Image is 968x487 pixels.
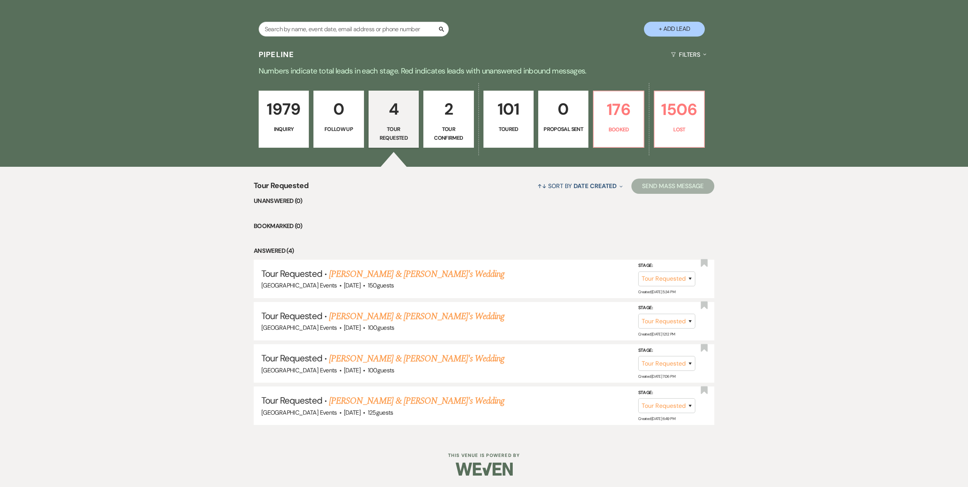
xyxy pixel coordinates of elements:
[374,125,414,142] p: Tour Requested
[598,97,639,122] p: 176
[638,332,675,337] span: Created: [DATE] 12:12 PM
[344,281,361,289] span: [DATE]
[638,262,695,270] label: Stage:
[368,324,394,332] span: 100 guests
[313,91,364,148] a: 0Follow Up
[659,97,699,122] p: 1506
[668,45,709,65] button: Filters
[374,96,414,122] p: 4
[254,221,714,231] li: Bookmarked (0)
[423,91,474,148] a: 2Tour Confirmed
[264,125,304,133] p: Inquiry
[318,125,359,133] p: Follow Up
[344,324,361,332] span: [DATE]
[254,180,308,196] span: Tour Requested
[261,310,322,322] span: Tour Requested
[654,91,705,148] a: 1506Lost
[329,394,505,408] a: [PERSON_NAME] & [PERSON_NAME]'s Wedding
[259,49,294,60] h3: Pipeline
[259,22,449,37] input: Search by name, event date, email address or phone number
[574,182,617,190] span: Date Created
[254,246,714,256] li: Answered (4)
[488,125,529,133] p: Toured
[261,324,337,332] span: [GEOGRAPHIC_DATA] Events
[638,389,695,397] label: Stage:
[483,91,534,148] a: 101Toured
[368,281,394,289] span: 150 guests
[659,125,699,134] p: Lost
[543,96,583,122] p: 0
[456,456,513,482] img: Weven Logo
[254,196,714,206] li: Unanswered (0)
[488,96,529,122] p: 101
[261,352,322,364] span: Tour Requested
[631,179,714,194] button: Send Mass Message
[638,304,695,312] label: Stage:
[593,91,644,148] a: 176Booked
[534,176,626,196] button: Sort By Date Created
[264,96,304,122] p: 1979
[261,409,337,417] span: [GEOGRAPHIC_DATA] Events
[368,366,394,374] span: 100 guests
[261,366,337,374] span: [GEOGRAPHIC_DATA] Events
[261,281,337,289] span: [GEOGRAPHIC_DATA] Events
[598,125,639,134] p: Booked
[329,310,505,323] a: [PERSON_NAME] & [PERSON_NAME]'s Wedding
[638,416,675,421] span: Created: [DATE] 6:49 PM
[538,91,588,148] a: 0Proposal Sent
[329,352,505,366] a: [PERSON_NAME] & [PERSON_NAME]'s Wedding
[638,374,675,379] span: Created: [DATE] 7:06 PM
[261,394,322,406] span: Tour Requested
[261,268,322,279] span: Tour Requested
[329,267,505,281] a: [PERSON_NAME] & [PERSON_NAME]'s Wedding
[368,409,393,417] span: 125 guests
[210,65,758,77] p: Numbers indicate total leads in each stage. Red indicates leads with unanswered inbound messages.
[369,91,419,148] a: 4Tour Requested
[259,91,309,148] a: 1979Inquiry
[543,125,583,133] p: Proposal Sent
[638,289,675,294] span: Created: [DATE] 5:34 PM
[318,96,359,122] p: 0
[344,409,361,417] span: [DATE]
[638,346,695,355] label: Stage:
[644,22,705,37] button: + Add Lead
[428,96,469,122] p: 2
[428,125,469,142] p: Tour Confirmed
[344,366,361,374] span: [DATE]
[537,182,547,190] span: ↑↓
